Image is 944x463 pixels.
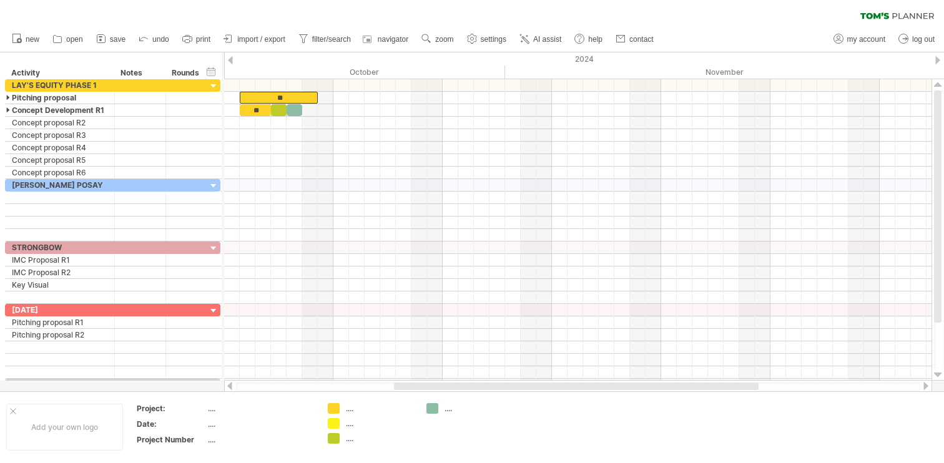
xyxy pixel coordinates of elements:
[346,418,414,429] div: ....
[137,403,205,414] div: Project:
[12,104,108,116] div: Concept Development R1
[629,35,654,44] span: contact
[120,67,159,79] div: Notes
[533,35,561,44] span: AI assist
[179,31,214,47] a: print
[295,31,355,47] a: filter/search
[12,279,108,291] div: Key Visual
[49,31,87,47] a: open
[464,31,510,47] a: settings
[12,241,108,253] div: STRONGBOW
[378,35,408,44] span: navigator
[152,35,169,44] span: undo
[137,419,205,429] div: Date:
[612,31,657,47] a: contact
[208,403,313,414] div: ....
[93,31,129,47] a: save
[12,179,108,191] div: [PERSON_NAME] POSAY
[588,35,602,44] span: help
[237,35,285,44] span: import / export
[12,167,108,178] div: Concept proposal R6
[21,66,505,79] div: October 2024
[571,31,606,47] a: help
[12,154,108,166] div: Concept proposal R5
[481,35,506,44] span: settings
[196,35,210,44] span: print
[12,142,108,154] div: Concept proposal R4
[137,434,205,445] div: Project Number
[12,129,108,141] div: Concept proposal R3
[12,79,108,91] div: LAY'S EQUITY PHASE 1
[208,419,313,429] div: ....
[418,31,457,47] a: zoom
[912,35,935,44] span: log out
[135,31,173,47] a: undo
[516,31,565,47] a: AI assist
[895,31,938,47] a: log out
[11,67,107,79] div: Activity
[12,117,108,129] div: Concept proposal R2
[110,35,125,44] span: save
[12,316,108,328] div: Pitching proposal R1
[6,404,123,451] div: Add your own logo
[346,403,414,414] div: ....
[435,35,453,44] span: zoom
[12,92,108,104] div: Pitching proposal
[361,31,412,47] a: navigator
[66,35,83,44] span: open
[312,35,351,44] span: filter/search
[12,254,108,266] div: IMC Proposal R1
[26,35,39,44] span: new
[208,434,313,445] div: ....
[172,67,200,79] div: Rounds
[12,329,108,341] div: Pitching proposal R2
[12,266,108,278] div: IMC Proposal R2
[9,31,43,47] a: new
[220,31,289,47] a: import / export
[346,433,414,444] div: ....
[12,304,108,316] div: [DATE]
[445,403,513,414] div: ....
[847,35,885,44] span: my account
[830,31,889,47] a: my account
